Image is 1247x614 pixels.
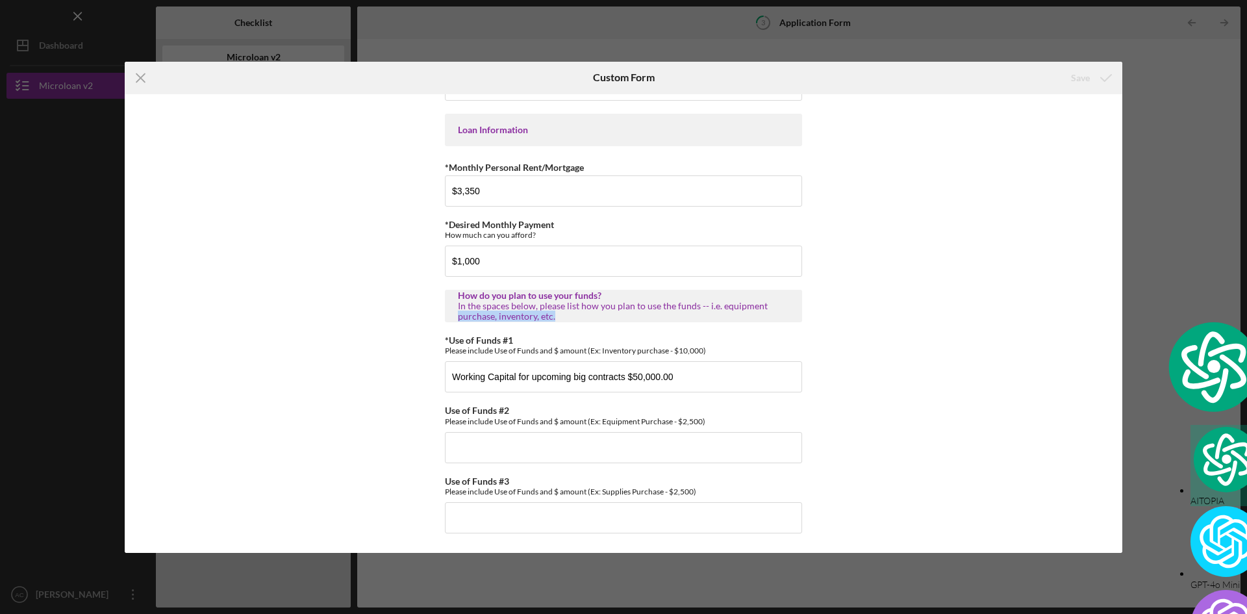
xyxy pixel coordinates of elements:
label: *Desired Monthly Payment [445,219,554,230]
div: Please include Use of Funds and $ amount (Ex: Inventory purchase - $10,000) [445,346,802,355]
div: Save [1071,65,1090,91]
label: Use of Funds #2 [445,405,509,416]
div: Loan Information [458,125,789,135]
button: Save [1058,65,1122,91]
div: How do you plan to use your funds? [458,290,789,301]
label: *Monthly Personal Rent/Mortgage [445,162,584,173]
div: Please include Use of Funds and $ amount (Ex: Equipment Purchase - $2,500) [445,416,802,426]
div: Please include Use of Funds and $ amount (Ex: Supplies Purchase - $2,500) [445,487,802,496]
div: In the spaces below, please list how you plan to use the funds -- i.e. equipment purchase, invent... [458,301,789,322]
div: How much can you afford? [445,230,802,240]
h6: Custom Form [593,71,655,83]
label: *Use of Funds #1 [445,335,513,346]
label: Use of Funds #3 [445,476,509,487]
